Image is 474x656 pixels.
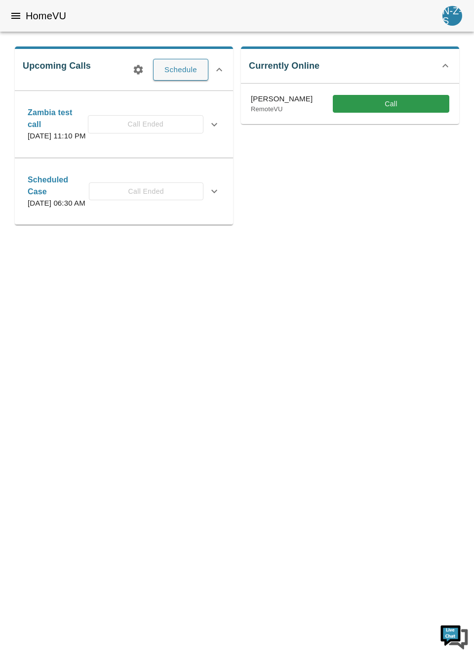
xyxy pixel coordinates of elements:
p: Scheduled Case [28,174,89,198]
div: chatwindow.minimize [162,5,186,29]
p: Zambia test call [28,107,88,131]
p: [PERSON_NAME] [251,93,313,105]
span: [DOMAIN_NAME] [57,125,136,224]
p: RemoteVU [251,104,313,114]
button: Schedule [153,59,208,81]
p: [DATE] 11:10 PM [28,131,88,142]
img: d_736959983_company_1615157101543_736959983 [17,46,41,71]
div: N-Z-S [442,6,462,26]
button: Call [333,95,449,113]
p: [DATE] 06:30 AM [28,198,89,209]
div: ne.chatwithus [51,52,166,65]
textarea: ne.message.hitenter [5,270,188,305]
div: Scheduled Case[DATE] 06:30 AMCall Ended [20,168,228,215]
button: menu [6,6,26,26]
img: Chat Widget [439,621,469,651]
h6: HomeVU [26,8,66,24]
div: Zambia test call[DATE] 11:10 PMCall Ended [20,101,228,148]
